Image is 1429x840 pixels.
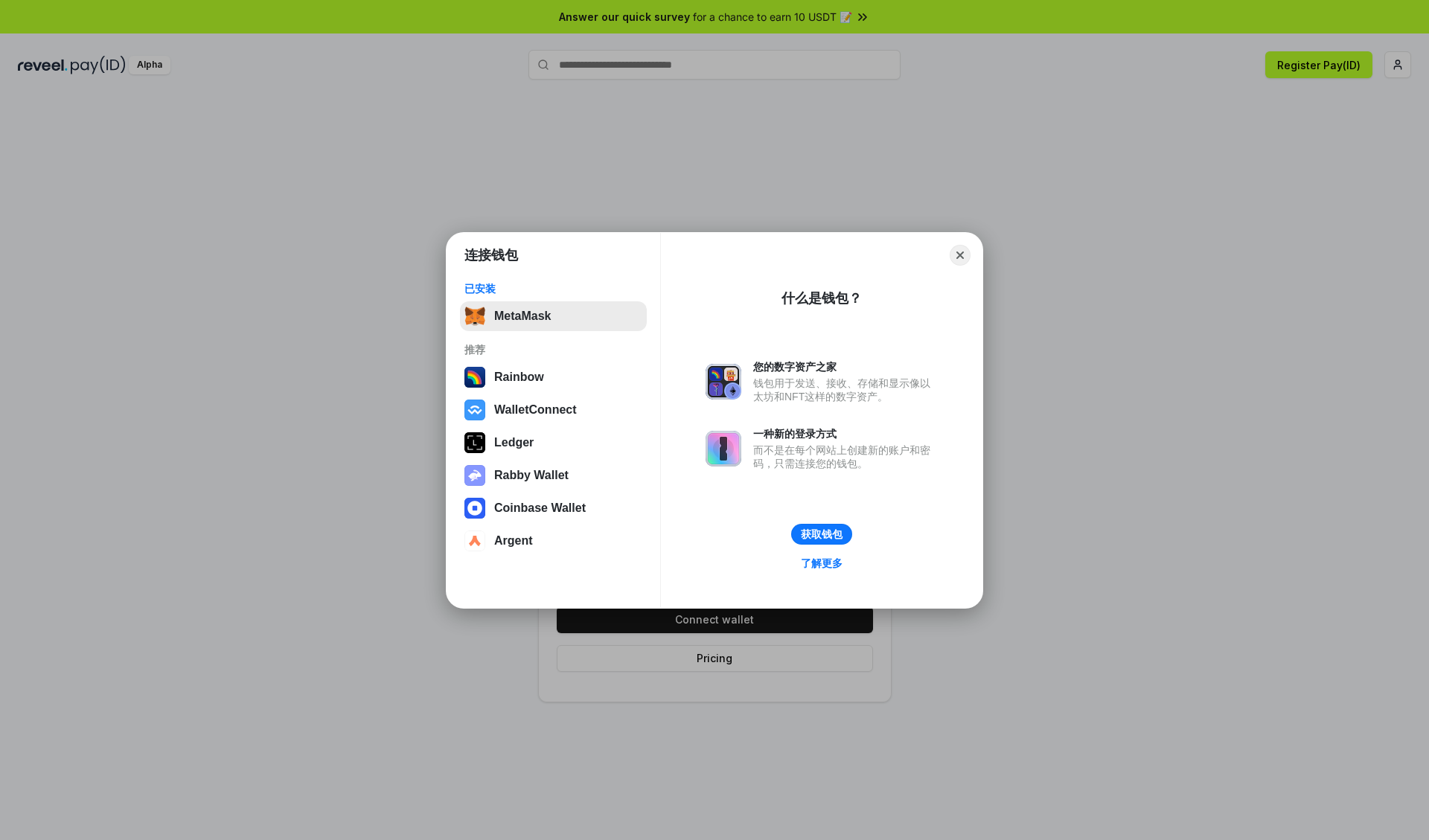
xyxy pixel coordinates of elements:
[460,461,647,490] button: Rabby Wallet
[460,362,647,392] button: Rainbow
[464,432,485,453] img: svg+xml,%3Csvg%20xmlns%3D%22http%3A%2F%2Fwww.w3.org%2F2000%2Fsvg%22%20width%3D%2228%22%20height%3...
[494,310,551,323] div: MetaMask
[706,431,741,467] img: svg+xml,%3Csvg%20xmlns%3D%22http%3A%2F%2Fwww.w3.org%2F2000%2Fsvg%22%20fill%3D%22none%22%20viewBox...
[464,306,485,327] img: svg+xml,%3Csvg%20fill%3D%22none%22%20height%3D%2233%22%20viewBox%3D%220%200%2035%2033%22%20width%...
[464,343,642,356] div: 推荐
[494,371,544,384] div: Rainbow
[706,364,741,400] img: svg+xml,%3Csvg%20xmlns%3D%22http%3A%2F%2Fwww.w3.org%2F2000%2Fsvg%22%20fill%3D%22none%22%20viewBox...
[753,376,938,403] div: 钱包用于发送、接收、存储和显示像以太坊和NFT这样的数字资产。
[460,526,647,556] button: Argent
[460,493,647,523] button: Coinbase Wallet
[464,282,642,295] div: 已安装
[494,469,569,482] div: Rabby Wallet
[494,436,534,449] div: Ledger
[460,428,647,458] button: Ledger
[464,530,485,551] img: svg+xml,%3Csvg%20width%3D%2228%22%20height%3D%2228%22%20viewBox%3D%220%200%2028%2028%22%20fill%3D...
[464,400,485,420] img: svg+xml,%3Csvg%20width%3D%2228%22%20height%3D%2228%22%20viewBox%3D%220%200%2028%2028%22%20fill%3D...
[791,524,852,545] button: 获取钱包
[950,245,971,266] button: Close
[464,367,485,388] img: svg+xml,%3Csvg%20width%3D%22120%22%20height%3D%22120%22%20viewBox%3D%220%200%20120%20120%22%20fil...
[753,443,938,470] div: 而不是在每个网站上创建新的账户和密码，只需连接您的钱包。
[801,557,843,570] div: 了解更多
[464,498,485,519] img: svg+xml,%3Csvg%20width%3D%2228%22%20height%3D%2228%22%20viewBox%3D%220%200%2028%2028%22%20fill%3D...
[494,403,577,417] div: WalletConnect
[801,528,843,541] div: 获取钱包
[494,534,533,548] div: Argent
[464,465,485,486] img: svg+xml,%3Csvg%20xmlns%3D%22http%3A%2F%2Fwww.w3.org%2F2000%2Fsvg%22%20fill%3D%22none%22%20viewBox...
[781,289,862,307] div: 什么是钱包？
[753,360,938,373] div: 您的数字资产之家
[753,427,938,440] div: 一种新的登录方式
[464,246,518,264] h1: 连接钱包
[494,501,586,515] div: Coinbase Wallet
[792,554,851,573] a: 了解更多
[460,395,647,425] button: WalletConnect
[460,301,647,331] button: MetaMask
